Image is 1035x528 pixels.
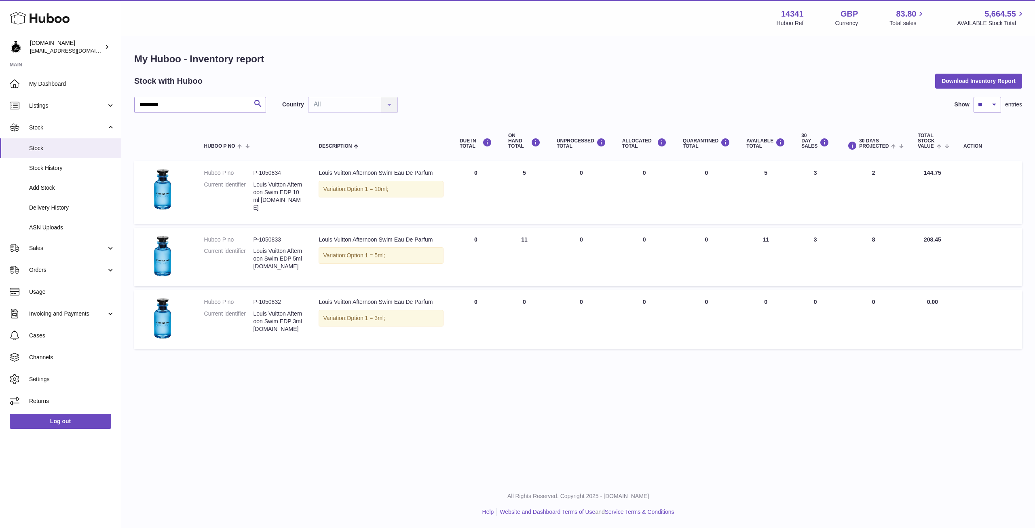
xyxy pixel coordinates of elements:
[889,8,925,27] a: 83.80 Total sales
[801,133,829,149] div: 30 DAY SALES
[319,310,444,327] div: Variation:
[549,161,614,223] td: 0
[253,310,302,333] dd: Louis Vuitton Afternoon Swim EDP 3ml [DOMAIN_NAME]
[614,161,675,223] td: 0
[204,298,253,306] dt: Huboo P no
[984,8,1016,19] span: 5,664.55
[346,252,385,259] span: Option 1 = 5ml;
[29,310,106,318] span: Invoicing and Payments
[557,138,606,149] div: UNPROCESSED Total
[500,290,549,349] td: 0
[549,290,614,349] td: 0
[253,247,302,270] dd: Louis Vuitton Afternoon Swim EDP 5ml [DOMAIN_NAME]
[859,138,889,149] span: 30 DAYS PROJECTED
[29,397,115,405] span: Returns
[29,354,115,361] span: Channels
[500,161,549,223] td: 5
[738,290,793,349] td: 0
[253,169,302,177] dd: P-1050834
[142,298,183,339] img: product image
[738,161,793,223] td: 5
[683,138,731,149] div: QUARANTINED Total
[10,41,22,53] img: theperfumesampler@gmail.com
[10,414,111,428] a: Log out
[918,133,935,149] span: Total stock value
[282,101,304,108] label: Country
[957,19,1025,27] span: AVAILABLE Stock Total
[837,161,910,223] td: 2
[29,184,115,192] span: Add Stock
[508,133,541,149] div: ON HAND Total
[793,290,837,349] td: 0
[549,228,614,286] td: 0
[29,204,115,212] span: Delivery History
[29,332,115,339] span: Cases
[1005,101,1022,108] span: entries
[29,266,106,274] span: Orders
[841,8,858,19] strong: GBP
[837,228,910,286] td: 8
[500,509,595,515] a: Website and Dashboard Terms of Use
[452,228,500,286] td: 0
[204,144,235,149] span: Huboo P no
[346,186,388,192] span: Option 1 = 10ml;
[500,228,549,286] td: 11
[614,228,675,286] td: 0
[793,228,837,286] td: 3
[204,310,253,333] dt: Current identifier
[793,161,837,223] td: 3
[889,19,925,27] span: Total sales
[452,290,500,349] td: 0
[605,509,674,515] a: Service Terms & Conditions
[29,224,115,231] span: ASN Uploads
[746,138,785,149] div: AVAILABLE Total
[204,236,253,244] dt: Huboo P no
[705,236,708,243] span: 0
[253,181,302,212] dd: Louis Vuitton Afternoon Swim EDP 10ml [DOMAIN_NAME]
[319,169,444,177] div: Louis Vuitton Afternoon Swim Eau De Parfum
[705,170,708,176] span: 0
[835,19,858,27] div: Currency
[319,247,444,264] div: Variation:
[204,181,253,212] dt: Current identifier
[253,236,302,244] dd: P-1050833
[497,508,674,516] li: and
[896,8,916,19] span: 83.80
[142,236,183,276] img: product image
[935,74,1022,88] button: Download Inventory Report
[482,509,494,515] a: Help
[781,8,804,19] strong: 14341
[319,236,444,244] div: Louis Vuitton Afternoon Swim Eau De Parfum
[29,375,115,383] span: Settings
[452,161,500,223] td: 0
[29,288,115,296] span: Usage
[319,181,444,197] div: Variation:
[460,138,492,149] div: DUE IN TOTAL
[837,290,910,349] td: 0
[134,53,1022,66] h1: My Huboo - Inventory report
[29,102,106,110] span: Listings
[134,76,203,87] h2: Stock with Huboo
[346,315,385,321] span: Option 1 = 3ml;
[738,228,793,286] td: 11
[319,144,352,149] span: Description
[253,298,302,306] dd: P-1050832
[927,299,938,305] span: 0.00
[963,144,1014,149] div: Action
[204,247,253,270] dt: Current identifier
[30,39,103,55] div: [DOMAIN_NAME]
[777,19,804,27] div: Huboo Ref
[29,244,106,252] span: Sales
[705,299,708,305] span: 0
[319,298,444,306] div: Louis Vuitton Afternoon Swim Eau De Parfum
[957,8,1025,27] a: 5,664.55 AVAILABLE Stock Total
[955,101,970,108] label: Show
[29,144,115,152] span: Stock
[924,170,941,176] span: 144.75
[29,124,106,131] span: Stock
[204,169,253,177] dt: Huboo P no
[29,164,115,172] span: Stock History
[142,169,183,210] img: product image
[29,80,115,88] span: My Dashboard
[128,492,1029,500] p: All Rights Reserved. Copyright 2025 - [DOMAIN_NAME]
